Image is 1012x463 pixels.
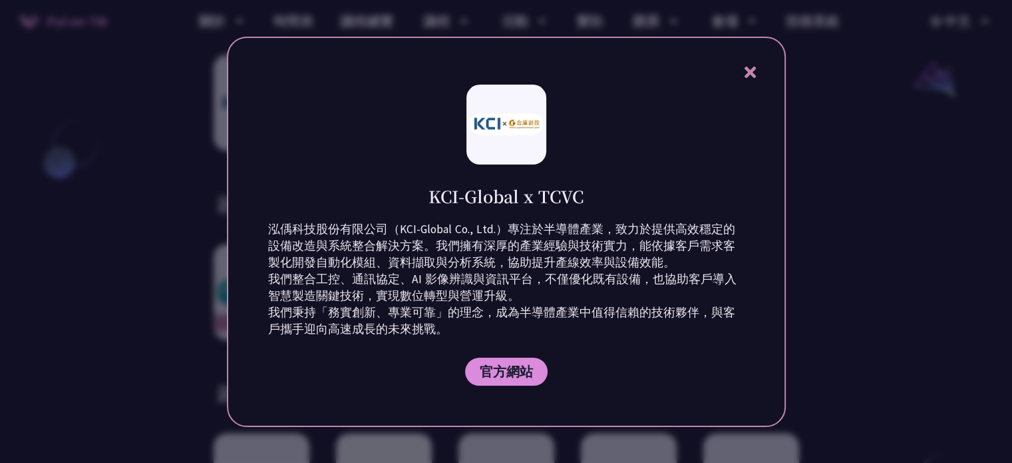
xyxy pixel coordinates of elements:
a: 官方網站 [465,358,548,386]
h1: KCI-Global x TCVC [428,185,584,208]
p: 泓偊科技股份有限公司（KCI-Global Co., Ltd.）專注於半導體產業，致力於提供高效穩定的設備改造與系統整合解決方案。我們擁有深厚的產業經驗與技術實力，能依據客戶需求客製化開發自動化... [268,221,745,338]
img: photo [470,113,543,135]
span: 官方網站 [480,363,533,380]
